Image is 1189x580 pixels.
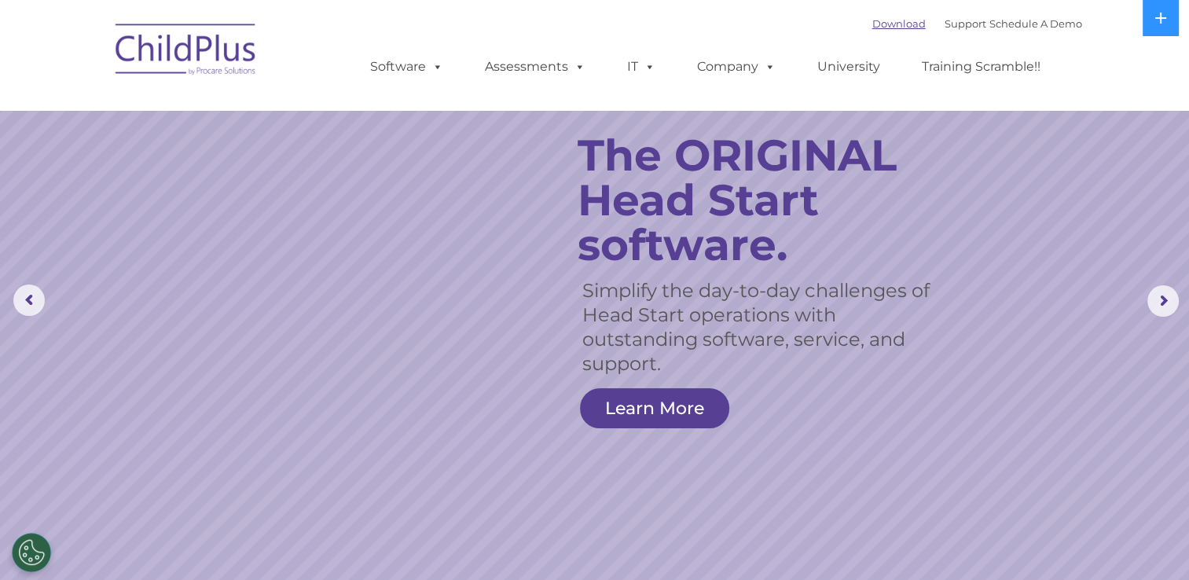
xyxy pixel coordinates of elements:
[354,51,459,83] a: Software
[108,13,265,91] img: ChildPlus by Procare Solutions
[582,278,930,376] rs-layer: Simplify the day-to-day challenges of Head Start operations with outstanding software, service, a...
[872,17,926,30] a: Download
[218,104,266,116] span: Last name
[945,17,986,30] a: Support
[906,51,1056,83] a: Training Scramble!!
[872,17,1082,30] font: |
[989,17,1082,30] a: Schedule A Demo
[578,133,949,267] rs-layer: The ORIGINAL Head Start software.
[802,51,896,83] a: University
[681,51,791,83] a: Company
[469,51,601,83] a: Assessments
[580,388,729,428] a: Learn More
[611,51,671,83] a: IT
[218,168,285,180] span: Phone number
[12,533,51,572] button: Cookies Settings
